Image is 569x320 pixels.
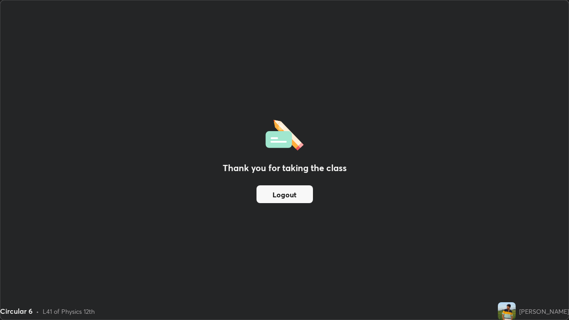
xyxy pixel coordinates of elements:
img: offlineFeedback.1438e8b3.svg [265,117,304,151]
button: Logout [256,185,313,203]
img: 8e643a8bb0a54ee8a6804a29abf37fd7.jpg [498,302,516,320]
div: [PERSON_NAME] [519,307,569,316]
div: • [36,307,39,316]
h2: Thank you for taking the class [223,161,347,175]
div: L41 of Physics 12th [43,307,95,316]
